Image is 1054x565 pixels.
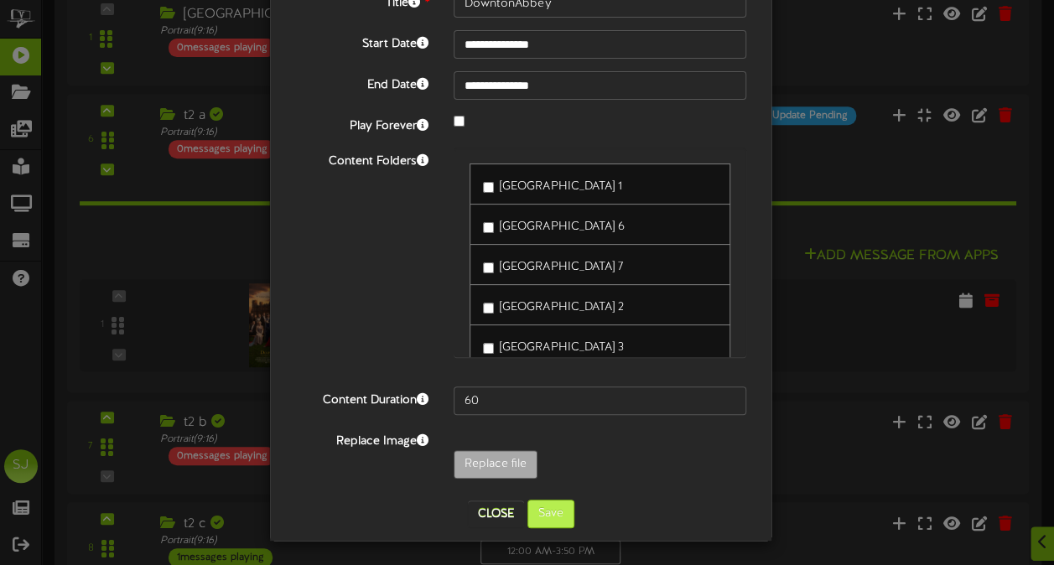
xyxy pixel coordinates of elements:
[283,148,441,170] label: Content Folders
[454,386,746,415] input: 15
[500,261,622,273] span: [GEOGRAPHIC_DATA] 7
[283,428,441,450] label: Replace Image
[500,301,623,314] span: [GEOGRAPHIC_DATA] 2
[483,303,494,314] input: [GEOGRAPHIC_DATA] 2
[483,182,494,193] input: [GEOGRAPHIC_DATA] 1
[500,341,623,354] span: [GEOGRAPHIC_DATA] 3
[483,222,494,233] input: [GEOGRAPHIC_DATA] 6
[500,180,621,193] span: [GEOGRAPHIC_DATA] 1
[483,343,494,354] input: [GEOGRAPHIC_DATA] 3
[283,112,441,135] label: Play Forever
[500,220,624,233] span: [GEOGRAPHIC_DATA] 6
[283,30,441,53] label: Start Date
[283,71,441,94] label: End Date
[527,500,574,528] button: Save
[483,262,494,273] input: [GEOGRAPHIC_DATA] 7
[468,500,524,527] button: Close
[283,386,441,409] label: Content Duration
